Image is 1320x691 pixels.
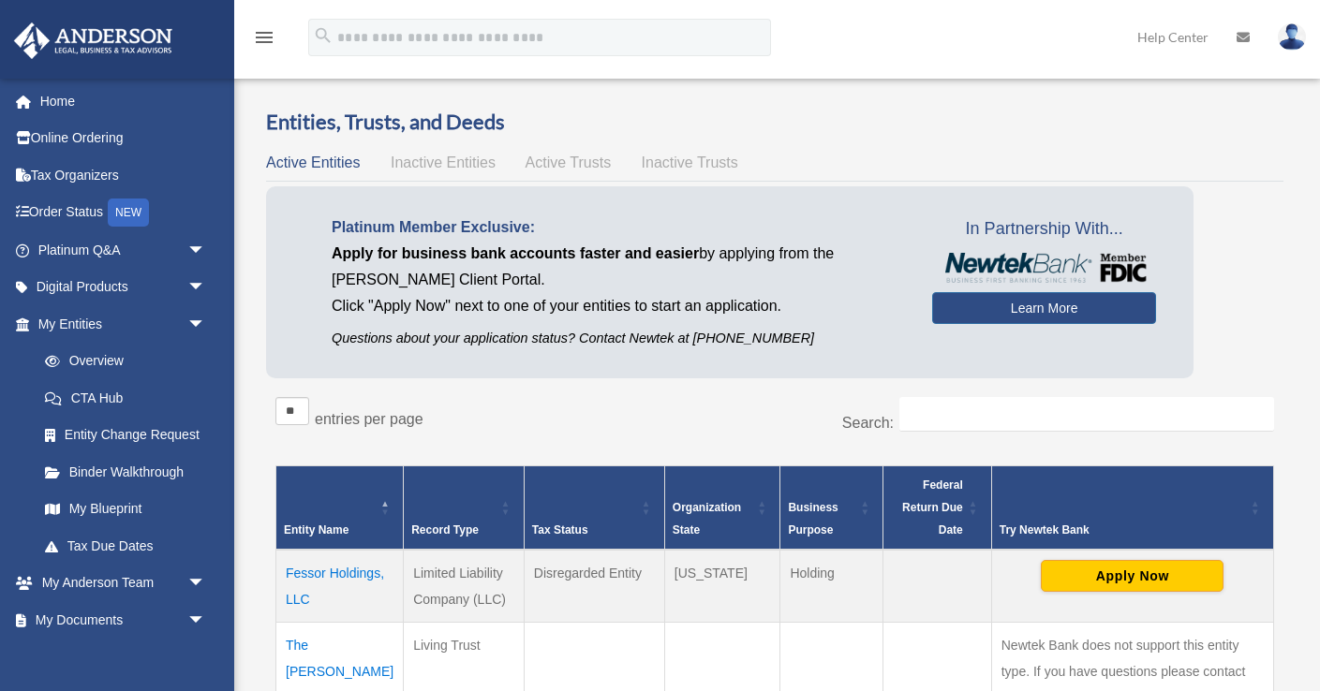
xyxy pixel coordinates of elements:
img: NewtekBankLogoSM.png [942,253,1147,283]
span: Federal Return Due Date [902,478,963,537]
span: Inactive Trusts [642,154,738,170]
span: arrow_drop_down [187,565,225,603]
a: Platinum Q&Aarrow_drop_down [13,231,234,269]
p: Platinum Member Exclusive: [332,214,904,241]
a: Online Ordering [13,120,234,157]
span: arrow_drop_down [187,601,225,640]
img: User Pic [1278,23,1306,51]
a: My Blueprint [26,491,225,528]
a: My Entitiesarrow_drop_down [13,305,225,343]
span: Inactive Entities [391,154,496,170]
th: Try Newtek Bank : Activate to sort [991,466,1273,551]
i: search [313,25,334,46]
span: Tax Status [532,523,588,537]
img: Anderson Advisors Platinum Portal [8,22,178,59]
span: arrow_drop_down [187,305,225,344]
label: Search: [842,415,894,431]
span: Business Purpose [788,501,838,537]
label: entries per page [315,411,423,427]
a: CTA Hub [26,379,225,417]
span: Organization State [673,501,741,537]
a: My Anderson Teamarrow_drop_down [13,565,234,602]
i: menu [253,26,275,49]
th: Tax Status: Activate to sort [524,466,664,551]
a: Tax Organizers [13,156,234,194]
span: Active Entities [266,154,360,170]
div: Try Newtek Bank [1000,519,1245,541]
p: Questions about your application status? Contact Newtek at [PHONE_NUMBER] [332,327,904,350]
h3: Entities, Trusts, and Deeds [266,108,1283,137]
span: arrow_drop_down [187,231,225,270]
th: Entity Name: Activate to invert sorting [276,466,404,551]
a: My Documentsarrow_drop_down [13,601,234,639]
td: Limited Liability Company (LLC) [404,550,525,623]
p: by applying from the [PERSON_NAME] Client Portal. [332,241,904,293]
a: Home [13,82,234,120]
th: Record Type: Activate to sort [404,466,525,551]
span: Entity Name [284,523,349,537]
a: Digital Productsarrow_drop_down [13,269,234,306]
td: [US_STATE] [664,550,780,623]
a: Entity Change Request [26,417,225,454]
span: Record Type [411,523,479,537]
button: Apply Now [1041,560,1224,592]
td: Disregarded Entity [524,550,664,623]
p: Click "Apply Now" next to one of your entities to start an application. [332,293,904,319]
div: NEW [108,198,149,227]
span: In Partnership With... [932,214,1156,244]
a: Learn More [932,292,1156,324]
span: Active Trusts [526,154,612,170]
a: Binder Walkthrough [26,453,225,491]
a: Order StatusNEW [13,194,234,232]
td: Holding [780,550,883,623]
th: Organization State: Activate to sort [664,466,780,551]
span: arrow_drop_down [187,269,225,307]
span: Apply for business bank accounts faster and easier [332,245,699,261]
a: Tax Due Dates [26,527,225,565]
a: Overview [26,343,215,380]
a: menu [253,33,275,49]
th: Business Purpose: Activate to sort [780,466,883,551]
th: Federal Return Due Date: Activate to sort [883,466,991,551]
td: Fessor Holdings, LLC [276,550,404,623]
